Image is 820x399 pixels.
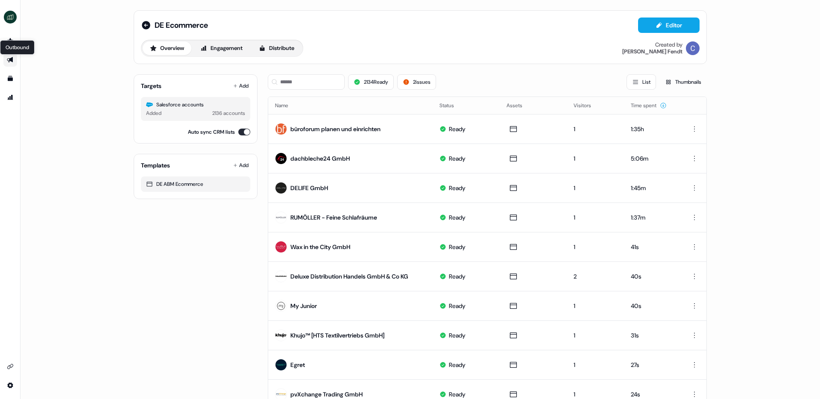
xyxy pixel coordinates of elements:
[574,125,617,133] div: 1
[631,184,673,192] div: 1:45m
[574,390,617,399] div: 1
[3,91,17,104] a: Go to attribution
[3,34,17,48] a: Go to prospects
[290,213,377,222] div: RUMÖLLER - Feine Schlafräume
[631,302,673,310] div: 40s
[631,272,673,281] div: 40s
[3,53,17,67] a: Go to outbound experience
[290,154,350,163] div: dachbleche24 GmbH
[193,41,250,55] button: Engagement
[3,378,17,392] a: Go to integrations
[574,184,617,192] div: 1
[290,302,317,310] div: My Junior
[449,361,466,369] div: Ready
[631,125,673,133] div: 1:35h
[638,22,700,31] a: Editor
[686,41,700,55] img: Catherine
[631,213,673,222] div: 1:37m
[141,161,170,170] div: Templates
[252,41,302,55] button: Distribute
[146,180,245,188] div: DE ABM Ecommerce
[397,74,436,90] button: 2issues
[3,360,17,373] a: Go to integrations
[638,18,700,33] button: Editor
[449,154,466,163] div: Ready
[290,125,381,133] div: büroforum planen und einrichten
[449,125,466,133] div: Ready
[439,98,464,113] button: Status
[212,109,245,117] div: 2136 accounts
[155,20,208,30] span: DE Ecommerce
[574,98,601,113] button: Visitors
[188,128,235,136] label: Auto sync CRM lists
[574,154,617,163] div: 1
[574,302,617,310] div: 1
[655,41,682,48] div: Created by
[659,74,707,90] button: Thumbnails
[449,243,466,251] div: Ready
[574,331,617,340] div: 1
[290,243,350,251] div: Wax in the City GmbH
[449,213,466,222] div: Ready
[146,100,245,109] div: Salesforce accounts
[275,98,299,113] button: Name
[348,74,394,90] button: 2134Ready
[3,72,17,85] a: Go to templates
[290,390,363,399] div: pvXchange Trading GmbH
[146,109,161,117] div: Added
[622,48,682,55] div: [PERSON_NAME] Fendt
[143,41,191,55] button: Overview
[231,80,250,92] button: Add
[631,243,673,251] div: 41s
[500,97,567,114] th: Assets
[231,159,250,171] button: Add
[631,154,673,163] div: 5:06m
[449,184,466,192] div: Ready
[574,272,617,281] div: 2
[631,98,667,113] button: Time spent
[574,243,617,251] div: 1
[627,74,656,90] button: List
[631,331,673,340] div: 31s
[631,390,673,399] div: 24s
[290,331,384,340] div: Khujo™ [HTS Textilvertriebs GmbH]
[449,302,466,310] div: Ready
[449,331,466,340] div: Ready
[290,361,305,369] div: Egret
[290,184,328,192] div: DELIFE GmbH
[290,272,408,281] div: Deluxe Distribution Handels GmbH & Co KG
[141,82,161,90] div: Targets
[449,390,466,399] div: Ready
[631,361,673,369] div: 27s
[574,361,617,369] div: 1
[449,272,466,281] div: Ready
[574,213,617,222] div: 1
